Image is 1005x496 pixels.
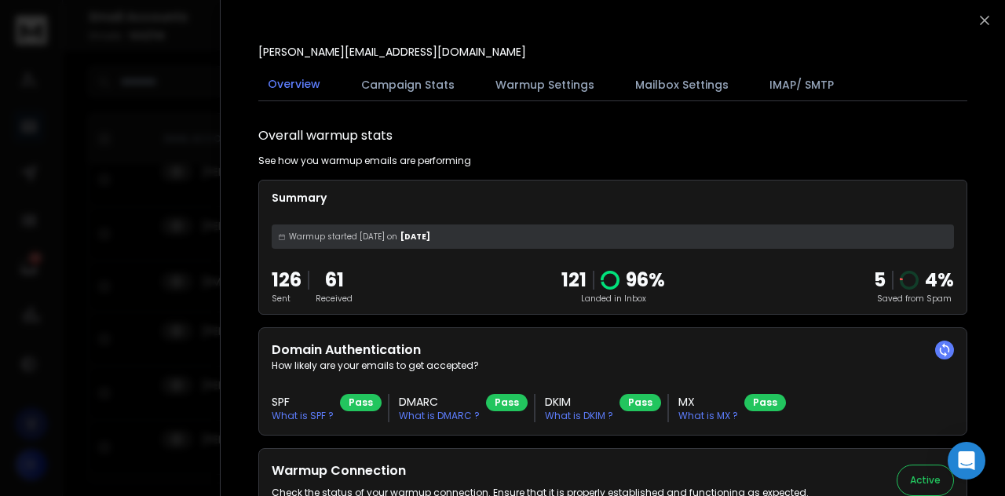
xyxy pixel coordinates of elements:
button: Overview [258,67,330,103]
p: 96 % [626,268,665,293]
p: Landed in Inbox [561,293,665,305]
p: Saved from Spam [874,293,954,305]
button: Campaign Stats [352,67,464,102]
h2: Domain Authentication [272,341,954,359]
p: What is DKIM ? [545,410,613,422]
p: What is SPF ? [272,410,334,422]
div: Pass [744,394,786,411]
p: 61 [316,268,353,293]
p: 4 % [925,268,954,293]
div: Pass [486,394,528,411]
button: Mailbox Settings [626,67,738,102]
h3: MX [678,394,738,410]
div: Pass [340,394,382,411]
p: Sent [272,293,301,305]
h3: DMARC [399,394,480,410]
p: [PERSON_NAME][EMAIL_ADDRESS][DOMAIN_NAME] [258,44,526,60]
div: Open Intercom Messenger [948,442,985,480]
h1: Overall warmup stats [258,126,393,145]
h3: SPF [272,394,334,410]
strong: 5 [874,267,886,293]
h2: Warmup Connection [272,461,809,480]
div: Pass [619,394,661,411]
button: Active [897,465,954,496]
p: Summary [272,190,954,206]
p: Received [316,293,353,305]
div: [DATE] [272,224,954,249]
button: Warmup Settings [486,67,604,102]
p: How likely are your emails to get accepted? [272,359,954,372]
p: What is MX ? [678,410,738,422]
h3: DKIM [545,394,613,410]
p: 126 [272,268,301,293]
p: What is DMARC ? [399,410,480,422]
span: Warmup started [DATE] on [289,231,397,243]
p: See how you warmup emails are performing [258,155,471,167]
p: 121 [561,268,587,293]
button: IMAP/ SMTP [760,67,843,102]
